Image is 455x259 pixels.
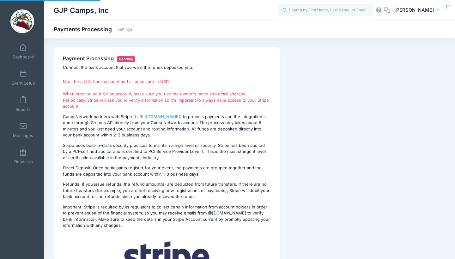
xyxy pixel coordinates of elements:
[63,165,270,177] p: Direct Deposit: Once participants register for your event, the payments are grouped together and ...
[13,54,34,60] span: Dashboard
[8,93,38,115] a: Reports
[54,3,109,18] h1: GJP Camps, Inc
[10,9,34,33] img: GJP Camps, Inc
[394,7,434,14] span: [PERSON_NAME]
[8,119,38,141] a: Messages
[11,81,35,86] span: Event Setup
[15,107,31,112] span: Reports
[8,40,38,63] a: Dashboard
[8,67,38,89] a: Event Setup
[390,3,446,18] button: [PERSON_NAME]
[63,142,270,161] p: Stripe uses best-in-class security practices to maintain a high level of security. Stripe has bee...
[14,159,33,165] span: Financials
[54,26,132,33] h1: Payments Processing
[63,64,270,71] p: Connect the bank account that you want the funds deposited into.
[117,27,132,32] a: Settings
[63,56,270,62] h4: Payment Processing
[63,181,270,200] p: Refunds: If you issue refunds, the refund amount(s) are deducted from future transfers. If there ...
[63,79,270,110] p: Must be a U.S. bank account and all prices are in USD. When creating your Stripe account, make su...
[117,56,135,62] span: Pending
[8,145,38,167] a: Financials
[135,114,180,119] a: [URL][DOMAIN_NAME]
[13,133,33,138] span: Messages
[278,4,373,17] input: Search by First Name, Last Name, or Email...
[63,114,270,138] p: Camp Network partners with Stripe ( ) to process payments and the integration is done through Str...
[63,204,270,229] p: Important: Stripe is required by its regulators to collect certain information from account holde...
